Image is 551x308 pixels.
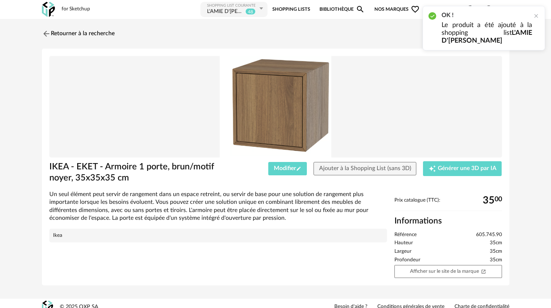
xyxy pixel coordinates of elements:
[42,26,115,42] a: Retourner à la recherche
[314,162,417,175] button: Ajouter à la Shopping List (sans 3D)
[53,232,383,239] div: Ikea
[42,29,51,38] img: svg+xml;base64,PHN2ZyB3aWR0aD0iMjQiIGhlaWdodD0iMjQiIHZpZXdCb3g9IjAgMCAyNCAyNCIgZmlsbD0ibm9uZSIgeG...
[438,166,496,172] span: Générer une 3D par IA
[411,5,420,14] span: Heart Outline icon
[476,232,502,238] span: 605.745.90
[429,5,475,14] span: Centre d'aideHelp Circle Outline icon
[394,240,413,246] span: Hauteur
[423,161,502,176] button: Creation icon Générer une 3D par IA
[296,165,301,171] span: Pencil icon
[490,257,502,264] span: 35cm
[481,268,486,274] span: Open In New icon
[484,5,493,14] span: Account Circle icon
[490,248,502,255] span: 35cm
[483,198,495,203] span: 35
[501,5,509,13] img: fr
[394,248,411,255] span: Largeur
[374,1,420,18] span: Nos marques
[274,165,301,171] span: Modifier
[394,232,417,238] span: Référence
[245,8,256,15] sup: 48
[319,1,365,18] a: BibliothèqueMagnify icon
[484,5,496,14] span: Account Circle icon
[49,161,234,184] h1: IKEA - EKET - Armoire 1 porte, brun/motif noyer, 35x35x35 cm
[466,5,475,14] span: Help Circle Outline icon
[442,21,532,45] p: Le produit a été ajouté à la shopping list
[394,265,502,278] a: Afficher sur le site de la marqueOpen In New icon
[272,1,310,18] a: Shopping Lists
[207,3,258,8] div: Shopping List courante
[62,6,90,13] div: for Sketchup
[442,30,532,44] b: L'AMIE D'[PERSON_NAME]
[483,198,502,203] div: 00
[394,216,502,226] h2: Informations
[394,257,420,264] span: Profondeur
[42,2,55,17] img: OXP
[442,11,532,19] h2: OK !
[319,165,411,171] span: Ajouter à la Shopping List (sans 3D)
[490,240,502,246] span: 35cm
[394,197,502,211] div: Prix catalogue (TTC):
[49,191,387,222] div: Un seul élément peut servir de rangement dans un espace retreint, ou servir de base pour une solu...
[356,5,365,14] span: Magnify icon
[429,165,436,172] span: Creation icon
[49,56,502,158] img: Product pack shot
[268,162,307,175] button: ModifierPencil icon
[207,8,244,16] div: L'AMIE D'HILDEGARDE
